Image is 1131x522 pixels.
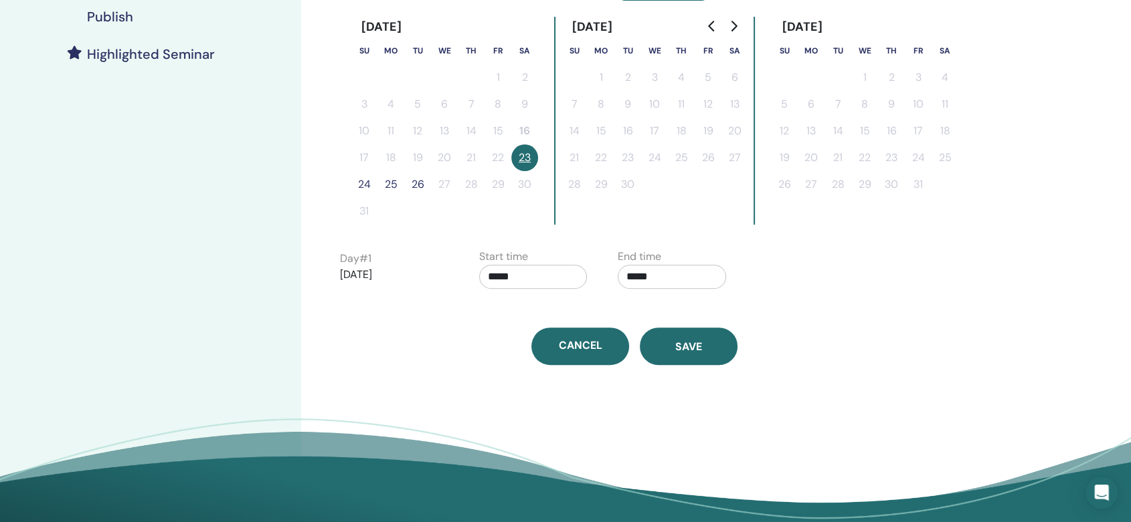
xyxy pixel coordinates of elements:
p: [DATE] [340,267,448,283]
button: 25 [377,171,404,198]
button: 10 [351,118,377,144]
button: 16 [878,118,905,144]
th: Thursday [878,37,905,64]
th: Tuesday [824,37,851,64]
button: 17 [641,118,668,144]
button: 13 [721,91,748,118]
button: 12 [771,118,798,144]
div: [DATE] [771,17,833,37]
button: 31 [351,198,377,225]
button: 28 [458,171,485,198]
button: 28 [561,171,588,198]
th: Wednesday [851,37,878,64]
label: Start time [479,249,528,265]
button: 11 [932,91,958,118]
button: 1 [588,64,614,91]
th: Friday [485,37,511,64]
span: Cancel [559,338,602,352]
th: Thursday [668,37,695,64]
button: 3 [351,91,377,118]
th: Saturday [511,37,538,64]
button: 29 [588,171,614,198]
button: 29 [851,171,878,198]
th: Tuesday [404,37,431,64]
button: 8 [851,91,878,118]
button: 22 [588,144,614,171]
th: Wednesday [431,37,458,64]
th: Tuesday [614,37,641,64]
a: Cancel [531,328,629,365]
button: 7 [458,91,485,118]
button: 19 [695,118,721,144]
button: 25 [668,144,695,171]
button: 15 [485,118,511,144]
div: [DATE] [561,17,623,37]
button: 30 [878,171,905,198]
button: 6 [798,91,824,118]
button: 21 [561,144,588,171]
button: 18 [932,118,958,144]
button: 11 [668,91,695,118]
button: 9 [614,91,641,118]
th: Monday [377,37,404,64]
button: 19 [404,144,431,171]
button: 22 [485,144,511,171]
button: Save [640,328,737,365]
button: 23 [511,144,538,171]
button: 15 [851,118,878,144]
button: 30 [511,171,538,198]
th: Saturday [932,37,958,64]
button: 21 [824,144,851,171]
button: 24 [351,171,377,198]
button: 24 [641,144,668,171]
th: Saturday [721,37,748,64]
button: 7 [824,91,851,118]
span: Save [675,340,702,354]
button: 27 [798,171,824,198]
button: 17 [351,144,377,171]
th: Wednesday [641,37,668,64]
button: 5 [771,91,798,118]
button: 27 [431,171,458,198]
button: 5 [404,91,431,118]
button: 24 [905,144,932,171]
th: Monday [588,37,614,64]
button: 6 [721,64,748,91]
button: 15 [588,118,614,144]
button: 6 [431,91,458,118]
button: 8 [588,91,614,118]
button: 12 [404,118,431,144]
button: 4 [377,91,404,118]
button: 12 [695,91,721,118]
button: 4 [932,64,958,91]
h4: Publish [87,9,133,25]
label: Day # 1 [340,251,371,267]
button: 22 [851,144,878,171]
button: 8 [485,91,511,118]
button: 28 [824,171,851,198]
button: 18 [668,118,695,144]
button: 14 [458,118,485,144]
button: 5 [695,64,721,91]
button: 26 [771,171,798,198]
button: 30 [614,171,641,198]
button: 11 [377,118,404,144]
button: 18 [377,144,404,171]
button: 16 [511,118,538,144]
button: 4 [668,64,695,91]
button: 26 [404,171,431,198]
button: 26 [695,144,721,171]
button: 23 [878,144,905,171]
button: 2 [614,64,641,91]
button: 3 [641,64,668,91]
button: 9 [878,91,905,118]
button: 10 [905,91,932,118]
button: 17 [905,118,932,144]
button: 25 [932,144,958,171]
button: 3 [905,64,932,91]
button: 1 [851,64,878,91]
th: Sunday [561,37,588,64]
button: 13 [798,118,824,144]
button: 16 [614,118,641,144]
button: 2 [878,64,905,91]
